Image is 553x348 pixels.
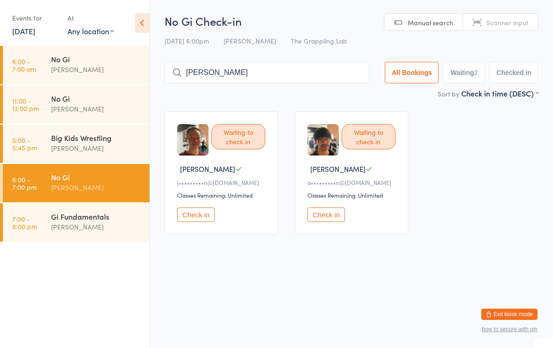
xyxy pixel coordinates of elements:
img: image1746696097.png [177,124,209,155]
label: Sort by [438,89,459,98]
div: j•••••••••n@[DOMAIN_NAME] [177,178,268,186]
input: Search [164,62,369,83]
div: Classes Remaining: Unlimited [177,191,268,199]
div: Big Kids Wrestling [51,133,142,143]
div: Waiting to check in [342,124,396,149]
div: Waiting to check in [211,124,265,149]
div: No Gi [51,93,142,104]
button: how to secure with pin [482,326,538,333]
time: 11:00 - 12:00 pm [12,97,39,112]
span: Manual search [408,18,453,27]
img: image1747440944.png [307,124,339,155]
a: 5:00 -5:45 pmBig Kids Wrestling[PERSON_NAME] [3,125,149,163]
div: Check in time (DESC) [461,88,538,98]
div: Classes Remaining: Unlimited [307,191,398,199]
time: 6:00 - 7:00 pm [12,176,37,191]
span: [DATE] 6:00pm [164,36,209,45]
button: Waiting2 [443,62,485,83]
div: [PERSON_NAME] [51,182,142,193]
div: No Gi [51,54,142,64]
div: At [67,10,114,26]
button: Checked in [489,62,538,83]
button: Exit kiosk mode [481,309,538,320]
div: Gi Fundamentals [51,211,142,222]
span: [PERSON_NAME] [224,36,276,45]
button: Check in [307,207,345,222]
span: The Grappling Lab [291,36,347,45]
div: a•••••••••n@[DOMAIN_NAME] [307,178,398,186]
h2: No Gi Check-in [164,13,538,29]
time: 7:00 - 8:00 pm [12,215,37,230]
a: 7:00 -8:00 pmGi Fundamentals[PERSON_NAME] [3,203,149,242]
div: Any location [67,26,114,36]
div: [PERSON_NAME] [51,64,142,75]
div: No Gi [51,172,142,182]
div: Events for [12,10,58,26]
time: 6:00 - 7:00 am [12,58,36,73]
a: 11:00 -12:00 pmNo Gi[PERSON_NAME] [3,85,149,124]
a: 6:00 -7:00 pmNo Gi[PERSON_NAME] [3,164,149,202]
a: [DATE] [12,26,35,36]
button: Check in [177,207,215,222]
div: [PERSON_NAME] [51,104,142,114]
button: All Bookings [385,62,439,83]
span: [PERSON_NAME] [310,164,366,174]
time: 5:00 - 5:45 pm [12,136,37,151]
a: 6:00 -7:00 amNo Gi[PERSON_NAME] [3,46,149,84]
div: [PERSON_NAME] [51,143,142,154]
span: [PERSON_NAME] [180,164,235,174]
div: 2 [474,69,478,76]
div: [PERSON_NAME] [51,222,142,232]
span: Scanner input [486,18,529,27]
